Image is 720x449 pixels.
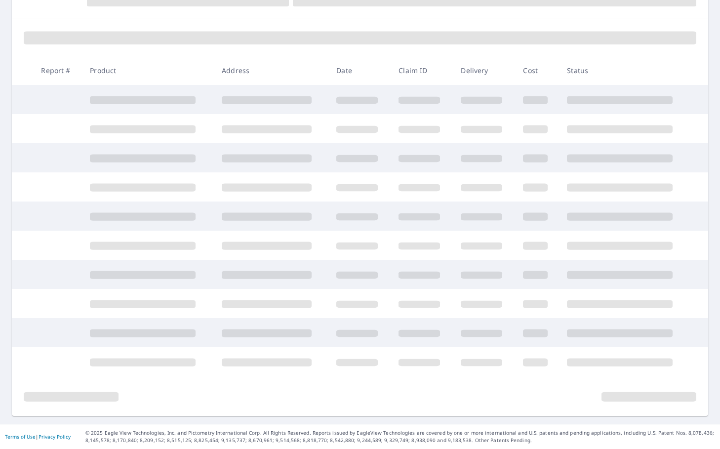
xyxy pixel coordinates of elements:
th: Status [559,56,691,85]
p: © 2025 Eagle View Technologies, Inc. and Pictometry International Corp. All Rights Reserved. Repo... [85,429,715,444]
th: Cost [515,56,559,85]
th: Report # [33,56,82,85]
a: Privacy Policy [39,433,71,440]
p: | [5,434,71,440]
a: Terms of Use [5,433,36,440]
th: Address [214,56,328,85]
th: Date [328,56,391,85]
th: Delivery [453,56,515,85]
th: Claim ID [391,56,453,85]
th: Product [82,56,214,85]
